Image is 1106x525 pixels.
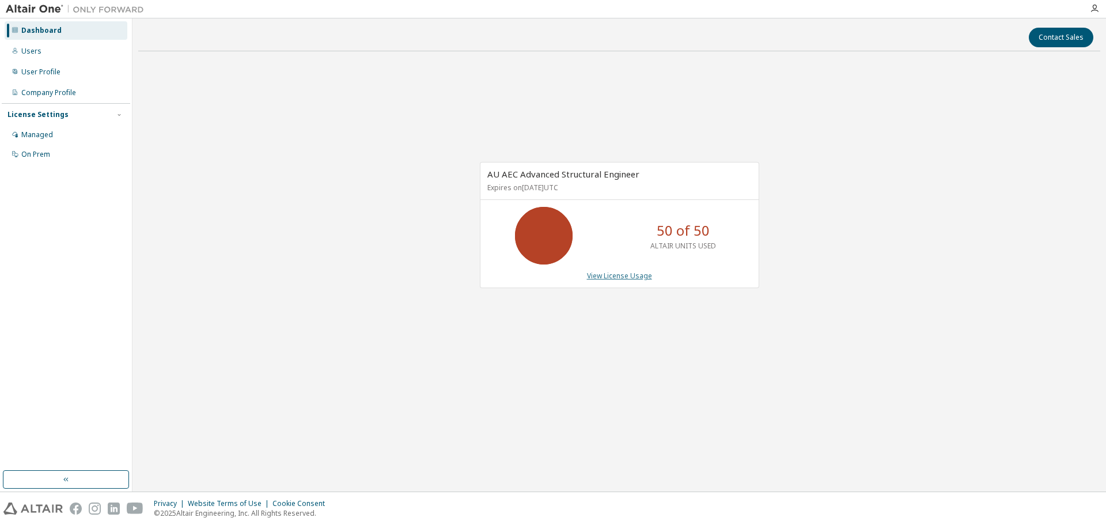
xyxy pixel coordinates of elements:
img: Altair One [6,3,150,15]
p: Expires on [DATE] UTC [487,183,749,192]
div: Managed [21,130,53,139]
div: Company Profile [21,88,76,97]
div: User Profile [21,67,60,77]
div: Website Terms of Use [188,499,272,508]
div: Privacy [154,499,188,508]
div: Cookie Consent [272,499,332,508]
p: © 2025 Altair Engineering, Inc. All Rights Reserved. [154,508,332,518]
div: Dashboard [21,26,62,35]
p: 50 of 50 [657,221,710,240]
div: License Settings [7,110,69,119]
p: ALTAIR UNITS USED [650,241,716,251]
div: On Prem [21,150,50,159]
img: altair_logo.svg [3,503,63,515]
img: linkedin.svg [108,503,120,515]
div: Users [21,47,41,56]
img: instagram.svg [89,503,101,515]
button: Contact Sales [1029,28,1093,47]
img: facebook.svg [70,503,82,515]
img: youtube.svg [127,503,143,515]
span: AU AEC Advanced Structural Engineer [487,168,639,180]
a: View License Usage [587,271,652,281]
